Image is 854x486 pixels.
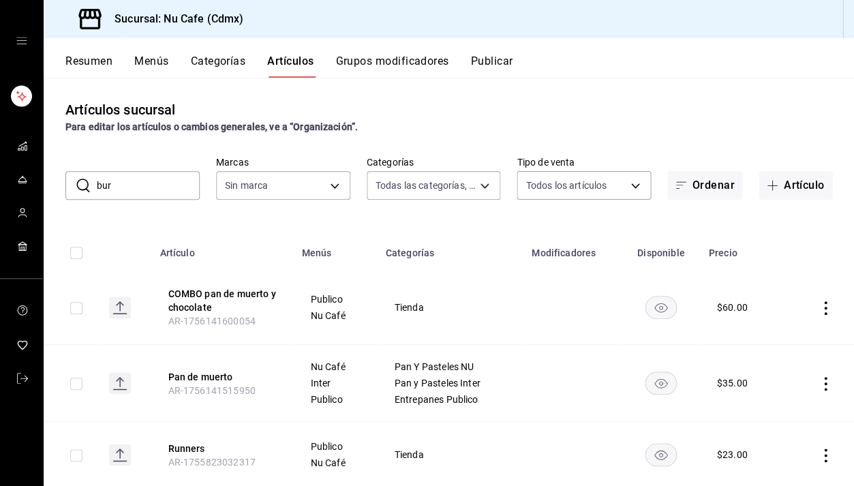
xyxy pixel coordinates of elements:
[168,370,277,384] button: edit-product-location
[168,287,277,314] button: edit-product-location
[819,301,832,315] button: actions
[622,227,701,271] th: Disponible
[65,121,358,132] strong: Para editar los artículos o cambios generales, ve a “Organización”.
[470,55,513,78] button: Publicar
[168,442,277,455] button: edit-product-location
[104,11,243,27] h3: Sucursal: Nu Cafe (Cdmx)
[523,227,622,271] th: Modificadores
[310,378,360,388] span: Inter
[310,362,360,371] span: Nu Café
[65,55,854,78] div: navigation tabs
[394,362,506,371] span: Pan Y Pasteles NU
[310,442,360,451] span: Publico
[376,179,476,192] span: Todas las categorías, Sin categoría
[759,171,832,200] button: Artículo
[716,301,747,314] div: $ 60.00
[819,449,832,462] button: actions
[151,227,293,271] th: Artículo
[645,296,677,319] button: availability-product
[310,311,360,320] span: Nu Café
[645,443,677,466] button: availability-product
[377,227,523,271] th: Categorías
[168,316,255,326] span: AR-1756141600054
[700,227,791,271] th: Precio
[16,35,27,46] button: open drawer
[216,157,350,167] label: Marcas
[65,100,175,120] div: Artículos sucursal
[716,376,747,390] div: $ 35.00
[667,171,742,200] button: Ordenar
[394,395,506,404] span: Entrepanes Publico
[168,385,255,396] span: AR-1756141515950
[168,457,255,468] span: AR-1755823032317
[394,378,506,388] span: Pan y Pasteles Inter
[310,458,360,468] span: Nu Café
[517,157,651,167] label: Tipo de venta
[525,179,607,192] span: Todos los artículos
[310,294,360,304] span: Publico
[65,55,112,78] button: Resumen
[645,371,677,395] button: availability-product
[293,227,377,271] th: Menús
[97,172,200,199] input: Buscar artículo
[191,55,246,78] button: Categorías
[310,395,360,404] span: Publico
[367,157,501,167] label: Categorías
[394,303,506,312] span: Tienda
[225,179,268,192] span: Sin marca
[134,55,168,78] button: Menús
[267,55,314,78] button: Artículos
[394,450,506,459] span: Tienda
[819,377,832,391] button: actions
[335,55,448,78] button: Grupos modificadores
[716,448,747,461] div: $ 23.00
